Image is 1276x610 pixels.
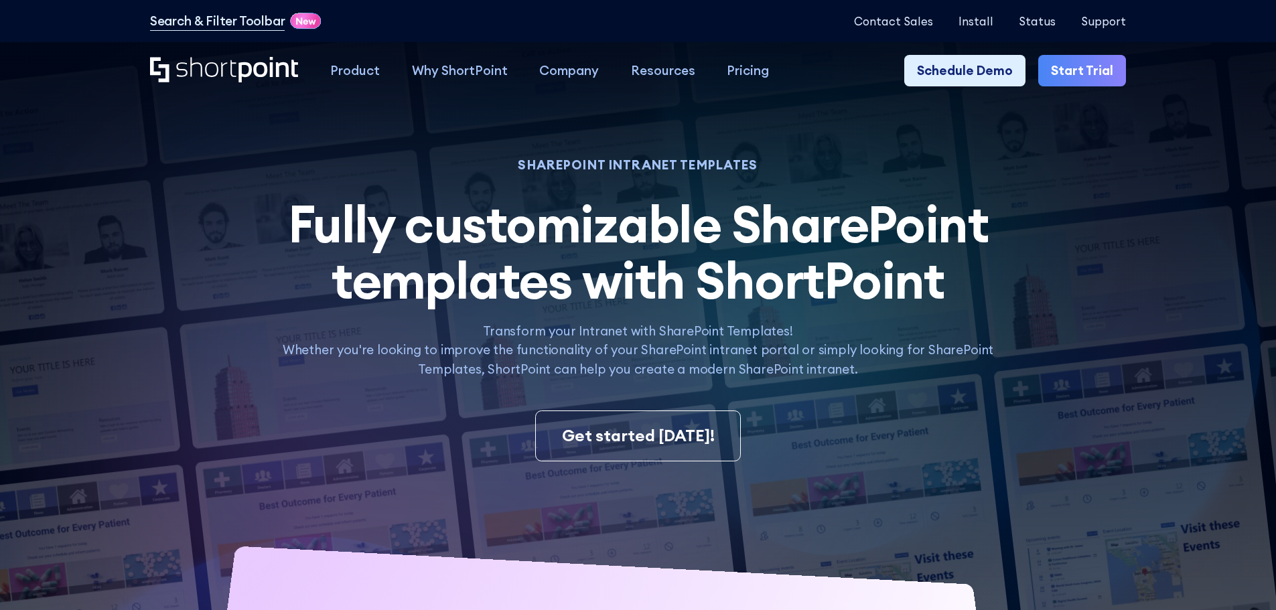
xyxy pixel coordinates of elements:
[904,55,1025,87] a: Schedule Demo
[615,55,711,87] a: Resources
[535,410,740,461] a: Get started [DATE]!
[330,61,380,80] div: Product
[265,321,1011,379] p: Transform your Intranet with SharePoint Templates! Whether you're looking to improve the function...
[150,57,298,84] a: Home
[412,61,508,80] div: Why ShortPoint
[711,55,786,87] a: Pricing
[854,15,933,27] a: Contact Sales
[539,61,599,80] div: Company
[959,15,993,27] a: Install
[265,159,1011,171] h1: SHAREPOINT INTRANET TEMPLATES
[396,55,524,87] a: Why ShortPoint
[1038,55,1126,87] a: Start Trial
[314,55,396,87] a: Product
[631,61,695,80] div: Resources
[150,11,285,31] a: Search & Filter Toolbar
[562,424,715,448] div: Get started [DATE]!
[523,55,615,87] a: Company
[727,61,769,80] div: Pricing
[1081,15,1126,27] a: Support
[288,192,989,312] span: Fully customizable SharePoint templates with ShortPoint
[1019,15,1056,27] a: Status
